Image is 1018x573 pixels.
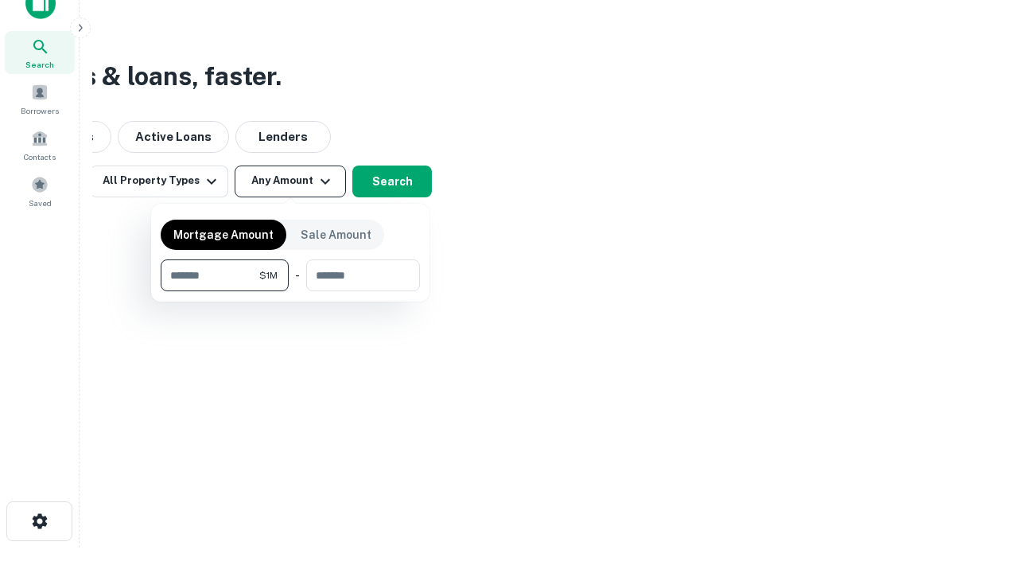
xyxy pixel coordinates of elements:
[173,226,274,244] p: Mortgage Amount
[295,259,300,291] div: -
[938,446,1018,522] iframe: Chat Widget
[259,268,278,283] span: $1M
[301,226,371,244] p: Sale Amount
